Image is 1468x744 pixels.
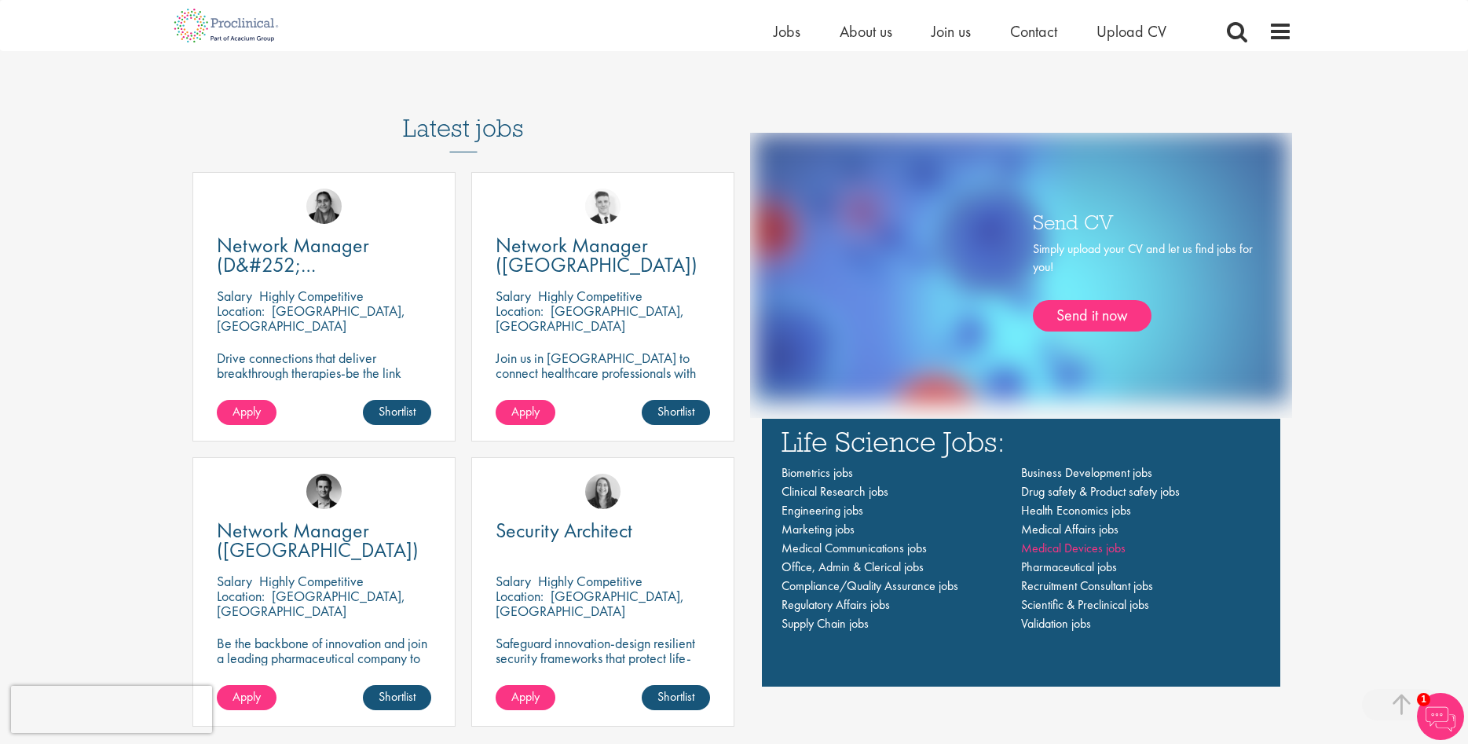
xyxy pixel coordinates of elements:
span: Network Manager ([GEOGRAPHIC_DATA]) [496,232,697,278]
span: Location: [217,302,265,320]
p: [GEOGRAPHIC_DATA], [GEOGRAPHIC_DATA] [496,302,684,335]
a: Drug safety & Product safety jobs [1021,483,1180,500]
img: Anjali Parbhu [306,189,342,224]
img: one [753,133,1289,402]
img: Mia Kellerman [585,474,621,509]
p: Drive connections that deliver breakthrough therapies-be the link between innovation and impact i... [217,350,431,410]
p: [GEOGRAPHIC_DATA], [GEOGRAPHIC_DATA] [217,302,405,335]
a: Health Economics jobs [1021,502,1131,519]
span: Apply [511,688,540,705]
a: Send it now [1033,300,1151,332]
p: Safeguard innovation-design resilient security frameworks that protect life-changing pharmaceutic... [496,636,710,695]
span: Salary [496,572,531,590]
a: Medical Communications jobs [782,540,927,556]
a: Supply Chain jobs [782,615,869,632]
a: Network Manager (D&#252;[GEOGRAPHIC_DATA]) [217,236,431,275]
p: [GEOGRAPHIC_DATA], [GEOGRAPHIC_DATA] [217,587,405,620]
a: About us [840,21,892,42]
p: [GEOGRAPHIC_DATA], [GEOGRAPHIC_DATA] [496,587,684,620]
div: Simply upload your CV and let us find jobs for you! [1033,240,1253,332]
a: Recruitment Consultant jobs [1021,577,1153,594]
a: Medical Devices jobs [1021,540,1126,556]
a: Contact [1010,21,1057,42]
a: Network Manager ([GEOGRAPHIC_DATA]) [217,521,431,560]
a: Shortlist [642,685,710,710]
span: Salary [496,287,531,305]
a: Compliance/Quality Assurance jobs [782,577,958,594]
a: Validation jobs [1021,615,1091,632]
iframe: reCAPTCHA [11,686,212,733]
a: Business Development jobs [1021,464,1152,481]
a: Apply [496,400,555,425]
span: Network Manager ([GEOGRAPHIC_DATA]) [217,517,419,563]
p: Be the backbone of innovation and join a leading pharmaceutical company to help keep life-changin... [217,636,431,695]
a: Engineering jobs [782,502,863,519]
a: Shortlist [642,400,710,425]
span: Location: [496,302,544,320]
span: Network Manager (D&#252;[GEOGRAPHIC_DATA]) [217,232,412,298]
p: Highly Competitive [538,572,642,590]
a: Clinical Research jobs [782,483,888,500]
a: Marketing jobs [782,521,855,537]
img: Max Slevogt [306,474,342,509]
p: Highly Competitive [259,572,364,590]
a: Shortlist [363,685,431,710]
a: Upload CV [1096,21,1166,42]
p: Highly Competitive [259,287,364,305]
nav: Main navigation [782,464,1261,633]
span: Location: [496,587,544,605]
a: Pharmaceutical jobs [1021,559,1117,575]
a: Biometrics jobs [782,464,853,481]
p: Join us in [GEOGRAPHIC_DATA] to connect healthcare professionals with breakthrough therapies and ... [496,350,710,410]
a: Jobs [774,21,800,42]
span: Location: [217,587,265,605]
a: Join us [932,21,971,42]
a: Network Manager ([GEOGRAPHIC_DATA]) [496,236,710,275]
a: Office, Admin & Clerical jobs [782,559,924,575]
h3: Life Science Jobs: [782,427,1261,456]
a: Medical Affairs jobs [1021,521,1118,537]
h3: Latest jobs [403,75,524,152]
a: Security Architect [496,521,710,541]
img: Nicolas Daniel [585,189,621,224]
span: Security Architect [496,517,632,544]
p: Highly Competitive [538,287,642,305]
span: Apply [232,688,261,705]
span: Apply [511,403,540,420]
a: Apply [496,685,555,710]
span: 1 [1417,693,1430,706]
span: Salary [217,572,252,590]
a: Apply [217,400,276,425]
span: Salary [217,287,252,305]
a: Scientific & Preclinical jobs [1021,596,1149,613]
a: Apply [217,685,276,710]
a: Regulatory Affairs jobs [782,596,890,613]
a: Shortlist [363,400,431,425]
